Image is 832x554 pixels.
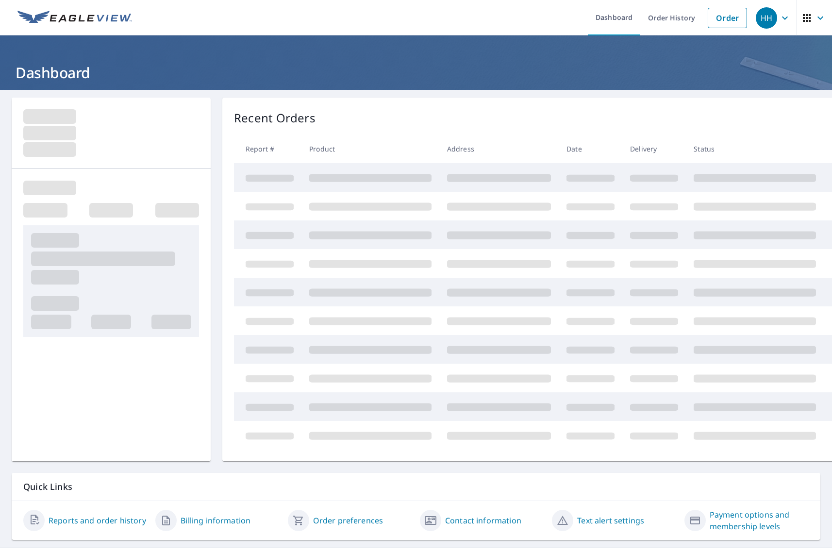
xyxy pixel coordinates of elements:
[234,134,301,163] th: Report #
[559,134,622,163] th: Date
[445,515,521,526] a: Contact information
[686,134,824,163] th: Status
[577,515,644,526] a: Text alert settings
[622,134,686,163] th: Delivery
[708,8,747,28] a: Order
[756,7,777,29] div: HH
[23,481,809,493] p: Quick Links
[313,515,383,526] a: Order preferences
[710,509,809,532] a: Payment options and membership levels
[181,515,250,526] a: Billing information
[17,11,132,25] img: EV Logo
[234,109,316,127] p: Recent Orders
[301,134,439,163] th: Product
[49,515,146,526] a: Reports and order history
[12,63,820,83] h1: Dashboard
[439,134,559,163] th: Address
